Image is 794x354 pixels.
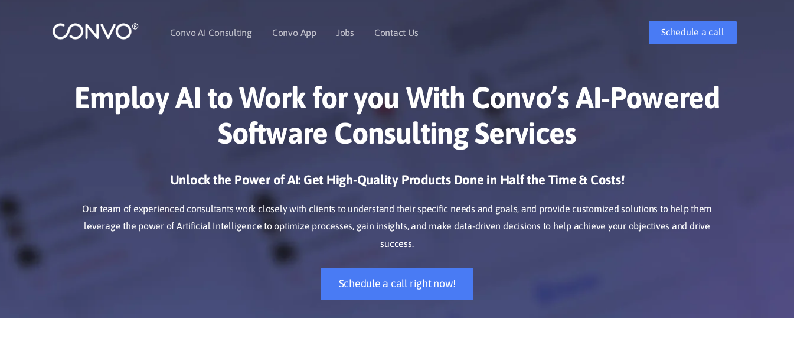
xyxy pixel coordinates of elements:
a: Convo App [272,28,316,37]
img: logo_1.png [52,22,139,40]
p: Our team of experienced consultants work closely with clients to understand their specific needs ... [70,200,725,254]
a: Jobs [336,28,354,37]
a: Schedule a call [649,21,736,44]
a: Convo AI Consulting [170,28,252,37]
a: Schedule a call right now! [321,268,474,300]
a: Contact Us [374,28,419,37]
h3: Unlock the Power of AI: Get High-Quality Products Done in Half the Time & Costs! [70,171,725,197]
h1: Employ AI to Work for you With Convo’s AI-Powered Software Consulting Services [70,80,725,160]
